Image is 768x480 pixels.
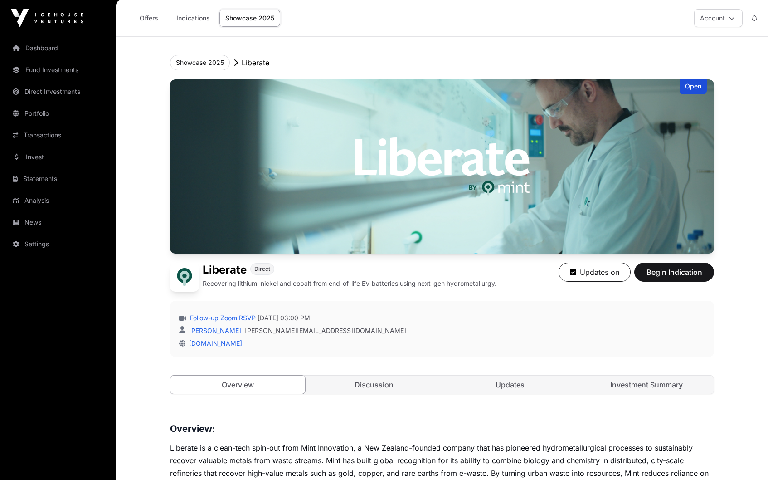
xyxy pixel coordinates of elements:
[7,169,109,189] a: Statements
[559,263,631,282] button: Updates on
[694,9,743,27] button: Account
[579,376,714,394] a: Investment Summary
[307,376,442,394] a: Discussion
[131,10,167,27] a: Offers
[634,263,714,282] button: Begin Indication
[634,272,714,281] a: Begin Indication
[646,267,703,278] span: Begin Indication
[245,326,406,335] a: [PERSON_NAME][EMAIL_ADDRESS][DOMAIN_NAME]
[680,79,707,94] div: Open
[242,57,269,68] p: Liberate
[219,10,280,27] a: Showcase 2025
[170,263,199,292] img: Liberate
[7,191,109,211] a: Analysis
[188,313,256,323] a: Follow-up Zoom RSVP
[723,436,768,480] iframe: Chat Widget
[254,265,270,273] span: Direct
[7,60,109,80] a: Fund Investments
[203,279,496,288] p: Recovering lithium, nickel and cobalt from end-of-life EV batteries using next-gen hydrometallurgy.
[170,10,216,27] a: Indications
[7,38,109,58] a: Dashboard
[7,125,109,145] a: Transactions
[7,82,109,102] a: Direct Investments
[443,376,578,394] a: Updates
[7,212,109,232] a: News
[7,147,109,167] a: Invest
[170,421,714,436] h3: Overview:
[185,339,242,347] a: [DOMAIN_NAME]
[258,313,310,323] span: [DATE] 03:00 PM
[7,234,109,254] a: Settings
[170,375,306,394] a: Overview
[11,9,83,27] img: Icehouse Ventures Logo
[170,55,230,70] button: Showcase 2025
[203,263,247,277] h1: Liberate
[170,376,714,394] nav: Tabs
[7,103,109,123] a: Portfolio
[187,327,241,334] a: [PERSON_NAME]
[170,79,714,254] img: Liberate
